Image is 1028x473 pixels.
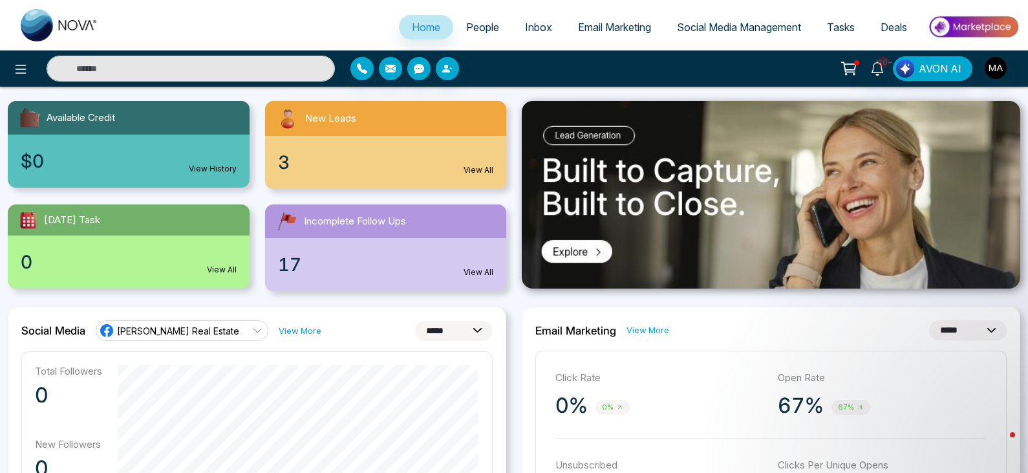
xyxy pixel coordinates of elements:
[512,15,565,39] a: Inbox
[893,56,972,81] button: AVON AI
[21,9,98,41] img: Nova CRM Logo
[522,101,1020,289] img: .
[275,210,299,233] img: followUps.svg
[919,61,961,76] span: AVON AI
[868,15,920,39] a: Deals
[278,149,290,176] span: 3
[565,15,664,39] a: Email Marketing
[279,325,321,337] a: View More
[278,251,301,278] span: 17
[44,213,100,228] span: [DATE] Task
[35,365,102,377] p: Total Followers
[555,371,765,386] p: Click Rate
[926,12,1020,41] img: Market-place.gif
[595,400,630,415] span: 0%
[21,248,32,276] span: 0
[21,148,44,175] span: $0
[399,15,453,39] a: Home
[453,15,512,39] a: People
[626,324,669,336] a: View More
[189,163,237,175] a: View History
[896,60,914,78] img: Lead Flow
[525,21,552,34] span: Inbox
[769,347,1028,438] iframe: Intercom notifications message
[664,15,814,39] a: Social Media Management
[814,15,868,39] a: Tasks
[464,164,493,176] a: View All
[464,267,493,278] a: View All
[47,111,115,126] span: Available Credit
[985,57,1007,79] img: User Avatar
[881,21,907,34] span: Deals
[827,21,855,34] span: Tasks
[466,21,499,34] span: People
[677,21,801,34] span: Social Media Management
[35,438,102,450] p: New Followers
[412,21,440,34] span: Home
[305,111,356,126] span: New Leads
[35,382,102,408] p: 0
[207,264,237,276] a: View All
[21,324,85,337] h2: Social Media
[555,458,765,473] p: Unsubscribed
[18,106,41,129] img: availableCredit.svg
[117,325,239,337] span: [PERSON_NAME] Real Estate
[578,21,651,34] span: Email Marketing
[304,214,406,229] span: Incomplete Follow Ups
[18,210,39,230] img: todayTask.svg
[555,393,588,419] p: 0%
[257,101,515,189] a: New Leads3View All
[275,106,300,131] img: newLeads.svg
[984,429,1015,460] iframe: Intercom live chat
[877,56,889,68] span: 10+
[535,324,616,337] h2: Email Marketing
[778,458,987,473] p: Clicks Per Unique Opens
[257,204,515,291] a: Incomplete Follow Ups17View All
[862,56,893,79] a: 10+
